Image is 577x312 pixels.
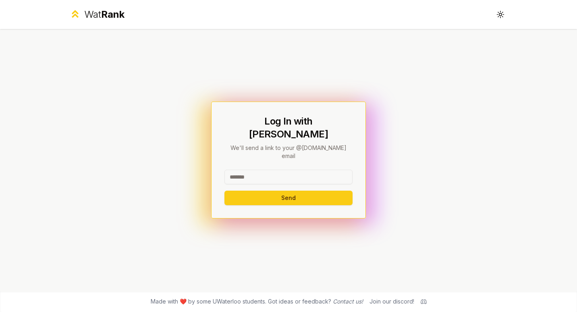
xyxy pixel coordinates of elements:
h1: Log In with [PERSON_NAME] [224,115,353,141]
p: We'll send a link to your @[DOMAIN_NAME] email [224,144,353,160]
button: Send [224,191,353,205]
a: Contact us! [333,298,363,305]
span: Made with ❤️ by some UWaterloo students. Got ideas or feedback? [151,297,363,306]
a: WatRank [69,8,125,21]
div: Wat [84,8,125,21]
div: Join our discord! [369,297,414,306]
span: Rank [101,8,125,20]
